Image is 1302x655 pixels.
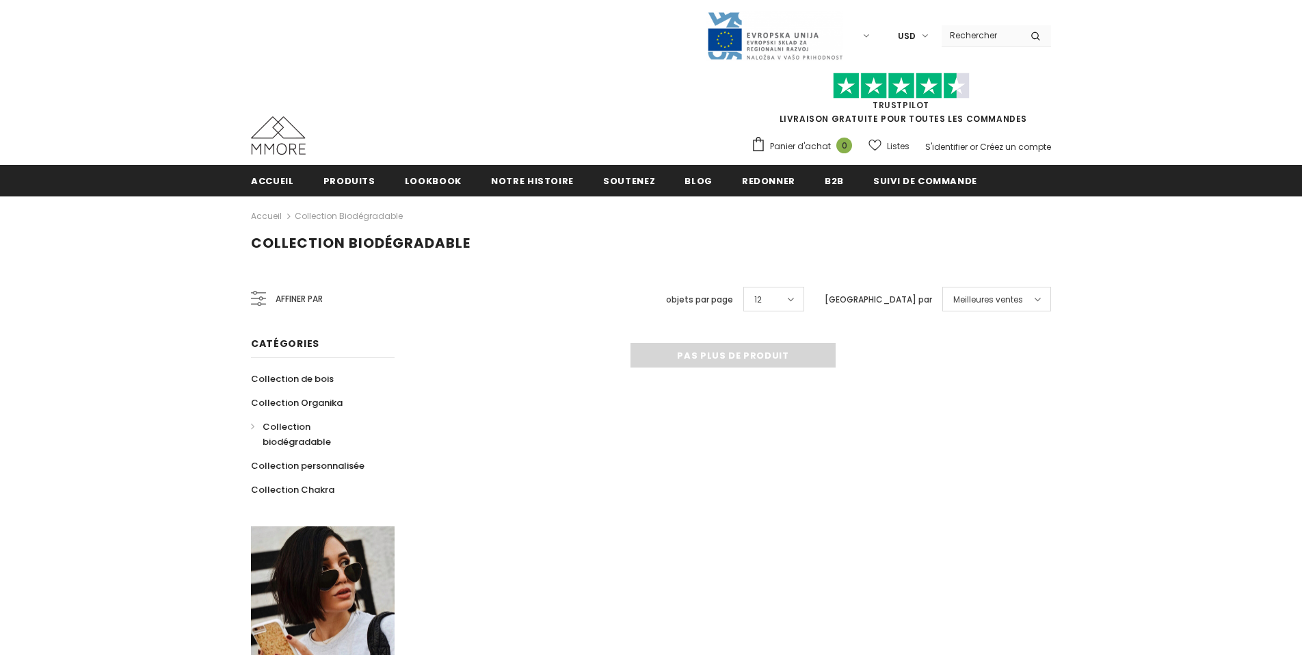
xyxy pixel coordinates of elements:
a: Javni Razpis [706,29,843,41]
a: Collection biodégradable [295,210,403,222]
span: Collection Organika [251,396,343,409]
a: Listes [868,134,909,158]
a: Collection personnalisée [251,454,364,478]
span: Collection biodégradable [263,420,331,448]
a: Accueil [251,208,282,224]
span: Affiner par [276,292,323,307]
a: Collection biodégradable [251,415,380,454]
span: Notre histoire [491,175,574,188]
span: Listes [887,140,909,153]
a: Créez un compte [980,141,1051,153]
a: Blog [685,165,713,196]
span: LIVRAISON GRATUITE POUR TOUTES LES COMMANDES [751,79,1051,125]
a: Redonner [742,165,795,196]
span: B2B [825,175,844,188]
img: Faites confiance aux étoiles pilotes [833,73,970,99]
a: S'identifier [925,141,968,153]
a: B2B [825,165,844,196]
span: 12 [754,293,762,307]
a: Suivi de commande [873,165,977,196]
a: Collection de bois [251,367,334,391]
span: Produits [323,175,375,188]
span: Collection de bois [251,372,334,385]
span: Lookbook [405,175,462,188]
img: Cas MMORE [251,116,306,155]
span: Meilleures ventes [953,293,1023,307]
span: Redonner [742,175,795,188]
input: Search Site [942,25,1020,45]
span: or [970,141,978,153]
a: Collection Chakra [251,478,334,502]
a: soutenez [603,165,655,196]
label: [GEOGRAPHIC_DATA] par [825,293,932,307]
span: 0 [836,138,852,153]
a: Notre histoire [491,165,574,196]
span: USD [898,29,916,43]
span: Collection Chakra [251,483,334,496]
span: Catégories [251,337,319,350]
a: Accueil [251,165,294,196]
a: Collection Organika [251,391,343,415]
span: Panier d'achat [770,140,831,153]
span: Accueil [251,175,294,188]
a: TrustPilot [873,99,929,111]
span: Blog [685,175,713,188]
span: Collection personnalisée [251,459,364,472]
span: Collection biodégradable [251,233,470,253]
a: Lookbook [405,165,462,196]
span: Suivi de commande [873,175,977,188]
img: Javni Razpis [706,11,843,61]
label: objets par page [666,293,733,307]
a: Panier d'achat 0 [751,136,859,157]
span: soutenez [603,175,655,188]
a: Produits [323,165,375,196]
